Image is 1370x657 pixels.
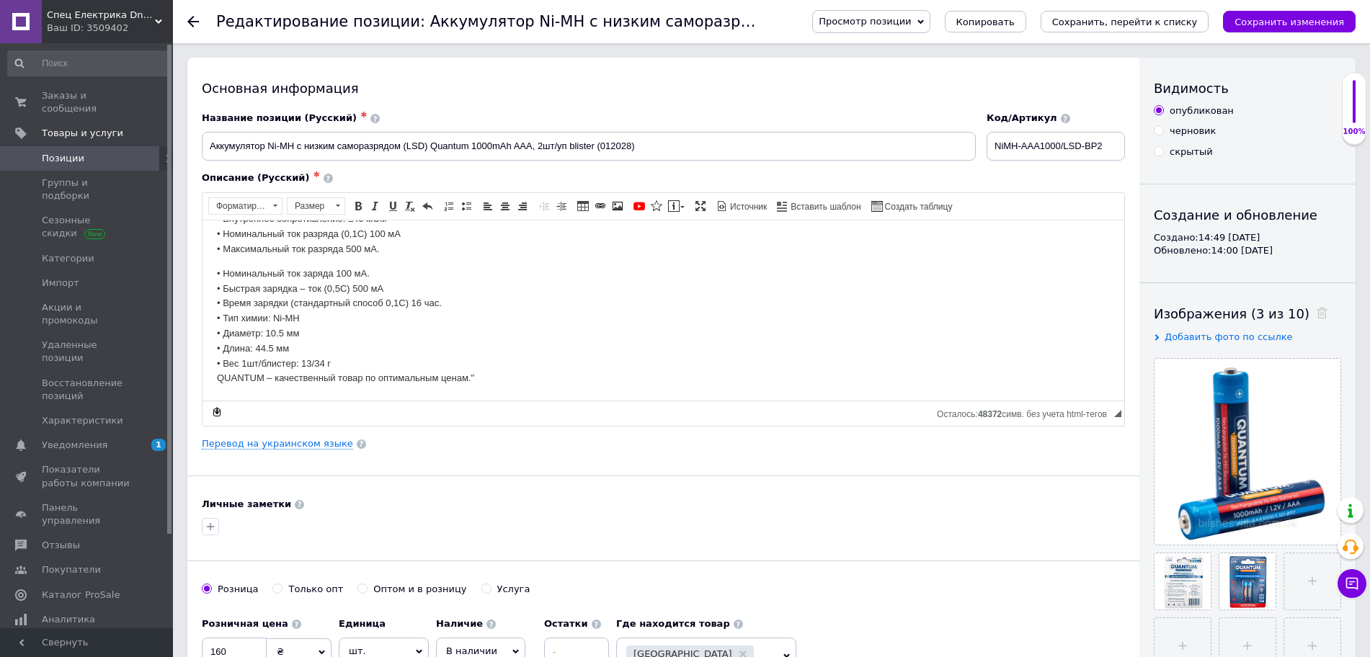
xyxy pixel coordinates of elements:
[42,377,133,403] span: Восстановление позиций
[883,201,953,213] span: Создать таблицу
[649,198,664,214] a: Вставить иконку
[47,22,173,35] div: Ваш ID: 3509402
[1170,125,1216,138] div: черновик
[553,198,569,214] a: Увеличить отступ
[42,301,133,327] span: Акции и промокоды
[42,252,94,265] span: Категории
[1154,244,1341,257] div: Обновлено: 14:00 [DATE]
[202,618,288,629] b: Розничная цена
[42,152,84,165] span: Позиции
[42,613,95,626] span: Аналитика
[945,11,1026,32] button: Копировать
[1052,17,1198,27] i: Сохранить, перейти к списку
[937,406,1114,419] div: Подсчет символов
[288,198,331,214] span: Размер
[187,16,199,27] div: Вернуться назад
[436,618,483,629] b: Наличие
[202,79,1125,97] div: Основная информация
[446,645,497,656] span: В наличии
[14,46,907,166] p: • Номинальный ток заряда 100 мА. • Быстрая зарядка – ток (0,5С) 500 мА • Время зарядки (стандартн...
[693,198,708,214] a: Развернуть
[216,13,1209,30] h1: Редактирование позиции: Аккумулятор Ni-MH с низким саморазрядом (LSD) Quantum 1000mAh AAA, 2шт/уп...
[1165,331,1293,342] span: Добавить фото по ссылке
[1170,146,1213,158] div: скрытый
[1338,569,1366,598] button: Чат с покупателем
[202,499,291,509] b: Личные заметки
[515,198,530,214] a: По правому краю
[202,438,353,450] a: Перевод на украинском языке
[7,50,170,76] input: Поиск
[373,583,466,596] div: Оптом и в розницу
[1343,127,1366,137] div: 100%
[869,198,955,214] a: Создать таблицу
[1154,79,1341,97] div: Видимость
[313,170,319,179] span: ✱
[42,463,133,489] span: Показатели работы компании
[42,501,133,527] span: Панель управления
[339,618,386,629] b: Единица
[1154,206,1341,224] div: Создание и обновление
[819,16,911,27] span: Просмотр позиции
[610,198,626,214] a: Изображение
[1154,305,1341,323] div: Изображения (3 из 10)
[202,132,976,161] input: Например, H&M женское платье зеленое 38 размер вечернее макси с блестками
[987,112,1057,123] span: Код/Артикул
[42,439,107,452] span: Уведомления
[218,583,258,596] div: Розница
[1235,17,1344,27] i: Сохранить изменения
[497,198,513,214] a: По центру
[368,198,383,214] a: Курсив (Ctrl+I)
[480,198,496,214] a: По левому краю
[42,339,133,365] span: Удаленные позиции
[1223,11,1356,32] button: Сохранить изменения
[42,127,123,140] span: Товары и услуги
[616,618,730,629] b: Где находится товар
[360,110,367,120] span: ✱
[208,197,283,215] a: Форматирование
[42,89,133,115] span: Заказы и сообщения
[42,214,133,240] span: Сезонные скидки
[788,201,860,213] span: Вставить шаблон
[956,17,1015,27] span: Копировать
[1154,231,1341,244] div: Создано: 14:49 [DATE]
[202,172,309,183] span: Описание (Русский)
[209,404,225,420] a: Сделать резервную копию сейчас
[1041,11,1209,32] button: Сохранить, перейти к списку
[202,112,357,123] span: Название позиции (Русский)
[441,198,457,214] a: Вставить / удалить нумерованный список
[728,201,767,213] span: Источник
[1342,72,1366,145] div: 100% Качество заполнения
[1114,410,1121,417] span: Перетащите для изменения размера
[287,197,345,215] a: Размер
[631,198,647,214] a: Добавить видео с YouTube
[277,646,284,657] span: ₴
[42,176,133,202] span: Группы и подборки
[592,198,608,214] a: Вставить/Редактировать ссылку (Ctrl+L)
[458,198,474,214] a: Вставить / удалить маркированный список
[536,198,552,214] a: Уменьшить отступ
[209,198,268,214] span: Форматирование
[1170,104,1234,117] div: опубликован
[497,583,530,596] div: Услуга
[42,277,79,290] span: Импорт
[978,409,1002,419] span: 48372
[151,439,166,451] span: 1
[775,198,863,214] a: Вставить шаблон
[350,198,366,214] a: Полужирный (Ctrl+B)
[203,220,1124,401] iframe: Визуальный текстовый редактор, 471B2EFD-C811-41E0-B0D4-A1D2EFDFEE6F
[42,539,80,552] span: Отзывы
[385,198,401,214] a: Подчеркнутый (Ctrl+U)
[544,618,588,629] b: Остатки
[42,563,101,576] span: Покупатели
[402,198,418,214] a: Убрать форматирование
[47,9,155,22] span: Спец Електрика Dnipro
[575,198,591,214] a: Таблица
[42,589,120,602] span: Каталог ProSale
[419,198,435,214] a: Отменить (Ctrl+Z)
[42,414,123,427] span: Характеристики
[666,198,687,214] a: Вставить сообщение
[288,583,343,596] div: Только опт
[714,198,769,214] a: Источник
